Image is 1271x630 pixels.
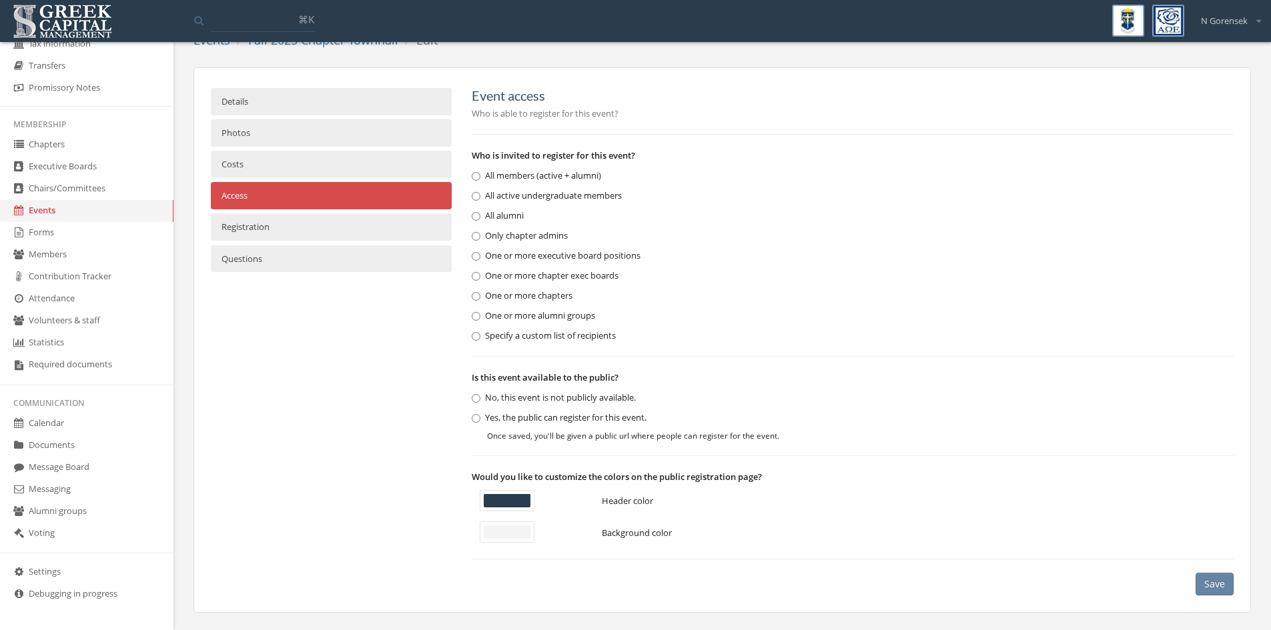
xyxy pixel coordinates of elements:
input: One or more chapter exec boards [472,272,480,281]
p: Who is invited to register for this event? [472,148,1234,163]
input: No, this event is not publicly available. [472,394,480,403]
label: All members (active + alumni) [472,169,601,183]
h5: Event access [472,88,1234,103]
p: Would you like to customize the colors on the public registration page? [472,469,1234,484]
input: Only chapter admins [472,232,480,241]
input: Yes, the public can register for this event. [472,414,480,423]
label: Yes, the public can register for this event. [472,411,647,425]
a: Questions [211,245,452,273]
input: All alumni [472,212,480,221]
input: One or more alumni groups [472,312,480,321]
span: N Gorensek [1201,15,1248,27]
a: Costs [211,151,452,178]
input: All active undergraduate members [472,192,480,201]
a: Details [211,88,452,115]
label: One or more executive board positions [472,249,641,263]
label: Specify a custom list of recipients [472,329,616,343]
span: Once saved, you'll be given a public url where people can register for the event. [487,430,779,441]
p: Is this event available to the public? [472,370,1234,385]
label: All active undergraduate members [472,189,622,203]
input: All members (active + alumni) [472,172,480,181]
div: Header color [592,495,1244,507]
label: One or more alumni groups [472,309,595,323]
p: Who is able to register for this event? [472,106,1234,121]
div: Background color [592,527,1244,539]
input: One or more executive board positions [472,252,480,261]
a: Access [211,182,452,209]
a: Registration [211,213,452,241]
div: N Gorensek [1192,5,1261,27]
label: Only chapter admins [472,229,568,243]
label: One or more chapters [472,289,572,303]
a: Photos [211,119,452,147]
label: No, this event is not publicly available. [472,391,636,405]
label: One or more chapter exec boards [472,269,618,283]
button: Save [1196,573,1234,595]
span: ⌘K [298,13,314,26]
input: Specify a custom list of recipients [472,332,480,341]
input: One or more chapters [472,292,480,301]
label: All alumni [472,209,524,223]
